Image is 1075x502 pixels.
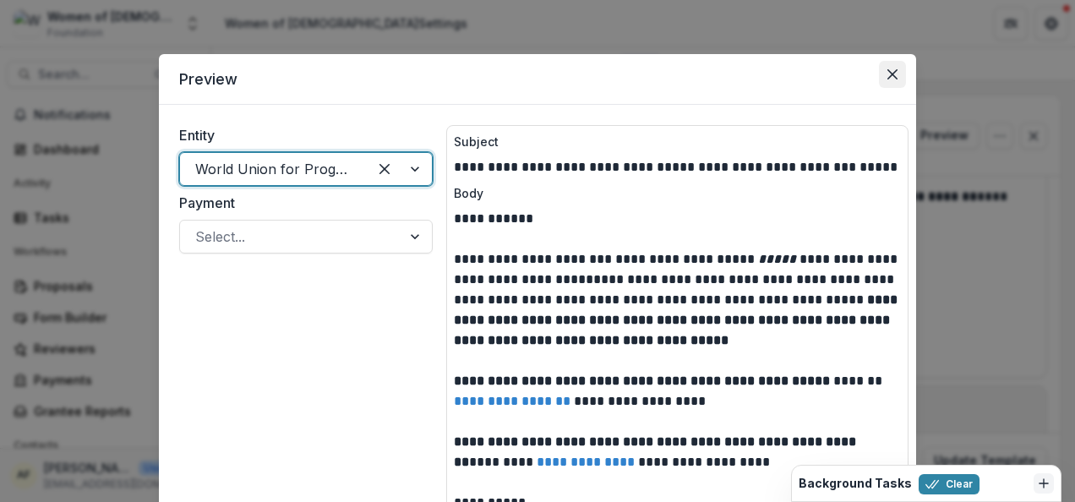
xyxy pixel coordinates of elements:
[879,61,906,88] button: Close
[919,474,980,494] button: Clear
[371,156,398,183] div: Clear selected options
[1034,473,1054,494] button: Dismiss
[454,133,901,150] p: Subject
[159,54,916,105] header: Preview
[179,193,423,213] label: Payment
[179,125,423,145] label: Entity
[799,477,912,491] h2: Background Tasks
[454,184,901,202] p: Body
